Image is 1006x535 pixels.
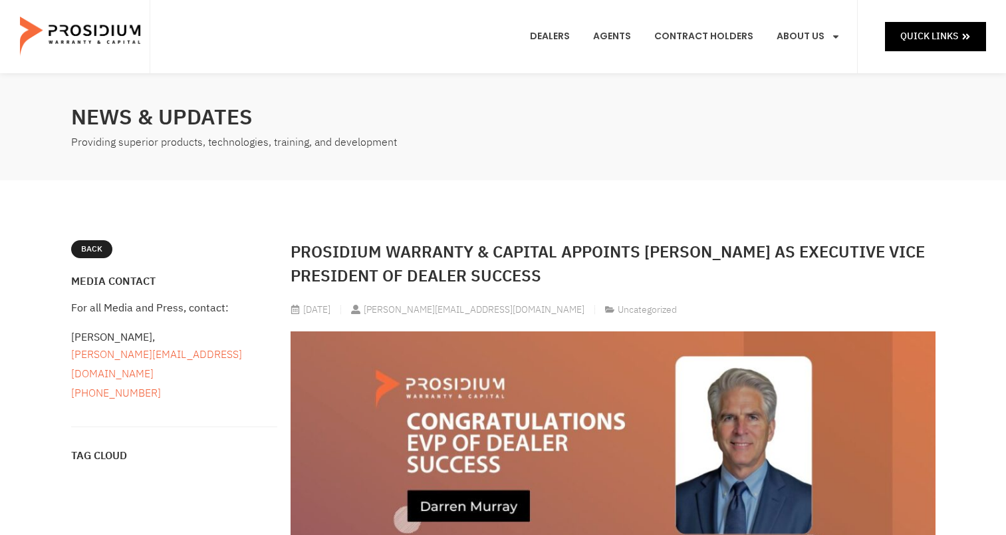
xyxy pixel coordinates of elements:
[71,101,497,133] h2: News & Updates
[885,22,986,51] a: Quick Links
[351,301,584,318] a: [PERSON_NAME][EMAIL_ADDRESS][DOMAIN_NAME]
[583,12,641,61] a: Agents
[71,276,277,287] h4: Media Contact
[71,133,497,152] div: Providing superior products, technologies, training, and development
[644,12,763,61] a: Contract Holders
[520,12,850,61] nav: Menu
[71,240,112,259] a: Back
[520,12,580,61] a: Dealers
[767,12,850,61] a: About Us
[71,329,277,403] div: [PERSON_NAME],
[71,385,161,401] a: [PHONE_NUMBER]
[618,303,677,317] span: Uncategorized
[360,301,584,318] span: [PERSON_NAME][EMAIL_ADDRESS][DOMAIN_NAME]
[900,28,958,45] span: Quick Links
[71,450,277,461] h4: Tag Cloud
[303,303,330,317] time: [DATE]
[291,240,936,288] h2: Prosidium Warranty & Capital Appoints [PERSON_NAME] as Executive Vice President of Dealer Success
[291,301,330,318] a: [DATE]
[81,242,102,257] span: Back
[71,300,277,316] div: For all Media and Press, contact:
[71,347,242,382] a: [PERSON_NAME][EMAIL_ADDRESS][DOMAIN_NAME]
